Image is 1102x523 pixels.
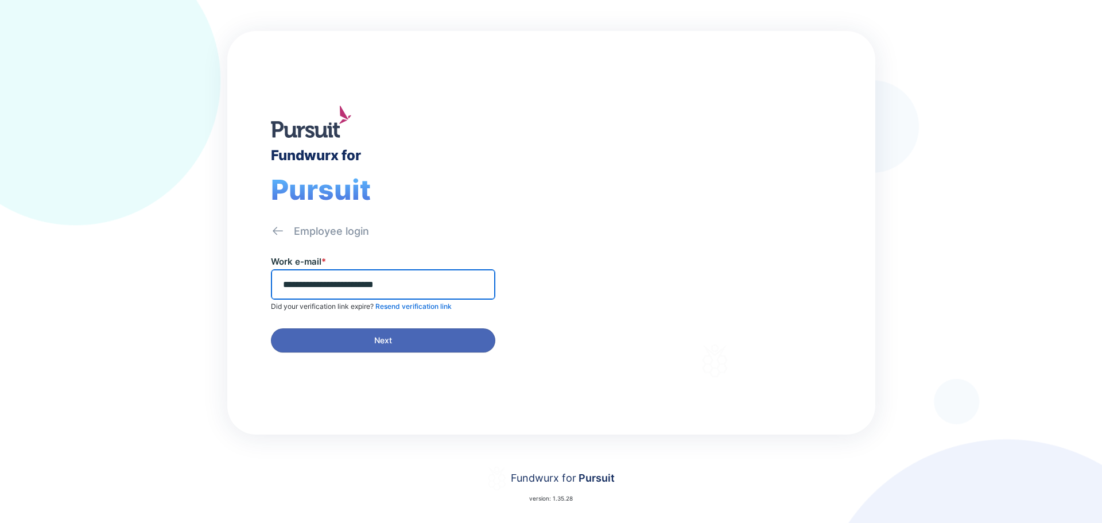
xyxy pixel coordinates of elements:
button: Next [271,328,495,352]
span: Resend verification link [375,302,452,311]
div: Welcome to [616,183,707,194]
span: Pursuit [576,472,615,484]
img: logo.jpg [271,106,351,138]
div: Fundwurx [616,199,748,226]
p: version: 1.35.28 [529,494,573,503]
div: Thank you for choosing Fundwurx as your partner in driving positive social impact! [616,250,813,282]
div: Fundwurx for [511,470,615,486]
label: Work e-mail [271,256,326,267]
div: Fundwurx for [271,147,361,164]
span: Pursuit [271,173,371,207]
span: Next [374,335,392,346]
p: Did your verification link expire? [271,302,452,311]
div: Employee login [294,224,369,238]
